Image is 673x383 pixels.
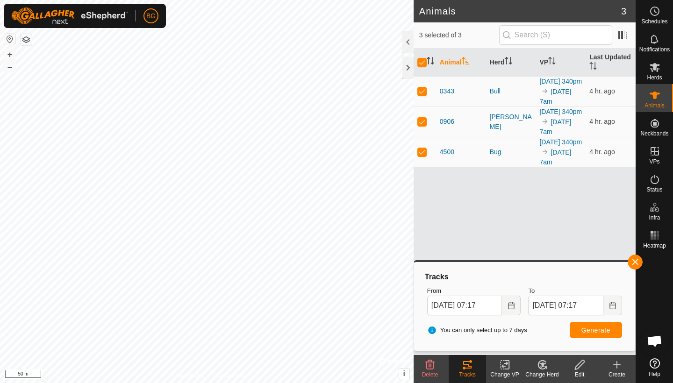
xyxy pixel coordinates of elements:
input: Search (S) [499,25,612,45]
div: Bug [490,147,532,157]
th: Animal [436,49,486,77]
span: Heatmap [643,243,666,248]
span: 3 [621,4,626,18]
div: [PERSON_NAME] [490,112,532,132]
button: Map Layers [21,34,32,45]
th: Herd [486,49,536,77]
span: Neckbands [640,131,668,136]
img: to [541,87,549,95]
a: Privacy Policy [170,371,205,379]
span: Herds [647,75,662,80]
th: Last Updated [586,49,636,77]
button: Generate [570,322,622,338]
div: Tracks [449,370,486,379]
div: Create [598,370,636,379]
a: Help [636,355,673,381]
h2: Animals [419,6,621,17]
span: 3 selected of 3 [419,30,499,40]
span: Sep 12, 2025, 7:09 AM [589,148,615,156]
span: Schedules [641,19,667,24]
span: Notifications [639,47,670,52]
span: 0906 [440,117,454,127]
a: [DATE] 340pm [539,78,582,85]
p-sorticon: Activate to sort [589,64,597,71]
span: Animals [644,103,665,108]
button: i [399,369,409,379]
div: Open chat [641,327,669,355]
span: Delete [422,371,438,378]
label: From [427,286,521,296]
label: To [528,286,622,296]
a: [DATE] 7am [539,88,571,105]
span: Infra [649,215,660,220]
p-sorticon: Activate to sort [548,58,556,66]
button: Choose Date [603,296,622,315]
img: Gallagher Logo [11,7,128,24]
span: Sep 12, 2025, 7:10 AM [589,118,615,125]
a: [DATE] 340pm [539,138,582,146]
span: BG [146,11,156,21]
th: VP [536,49,586,77]
p-sorticon: Activate to sort [505,58,512,66]
div: Change Herd [523,370,561,379]
span: Sep 12, 2025, 7:11 AM [589,87,615,95]
a: Contact Us [216,371,243,379]
a: [DATE] 7am [539,149,571,166]
a: [DATE] 7am [539,118,571,135]
div: Edit [561,370,598,379]
button: Reset Map [4,34,15,45]
a: [DATE] 340pm [539,108,582,115]
span: Status [646,187,662,192]
span: 0343 [440,86,454,96]
span: VPs [649,159,659,164]
span: Help [649,371,660,377]
button: – [4,61,15,72]
div: Bull [490,86,532,96]
p-sorticon: Activate to sort [427,58,434,66]
button: + [4,49,15,60]
button: Choose Date [502,296,521,315]
span: Generate [581,326,610,334]
div: Change VP [486,370,523,379]
span: 4500 [440,147,454,157]
span: You can only select up to 7 days [427,326,527,335]
img: to [541,148,549,156]
p-sorticon: Activate to sort [462,58,469,66]
span: i [403,369,405,377]
img: to [541,118,549,125]
div: Tracks [423,271,626,283]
